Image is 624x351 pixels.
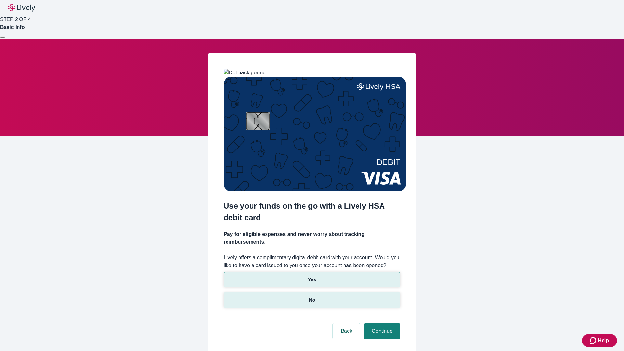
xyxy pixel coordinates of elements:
[224,77,406,191] img: Debit card
[308,276,316,283] p: Yes
[598,337,609,344] span: Help
[333,323,360,339] button: Back
[224,200,400,224] h2: Use your funds on the go with a Lively HSA debit card
[364,323,400,339] button: Continue
[224,230,400,246] h4: Pay for eligible expenses and never worry about tracking reimbursements.
[224,69,266,77] img: Dot background
[224,254,400,269] label: Lively offers a complimentary digital debit card with your account. Would you like to have a card...
[224,292,400,308] button: No
[309,297,315,304] p: No
[590,337,598,344] svg: Zendesk support icon
[8,4,35,12] img: Lively
[582,334,617,347] button: Zendesk support iconHelp
[224,272,400,287] button: Yes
